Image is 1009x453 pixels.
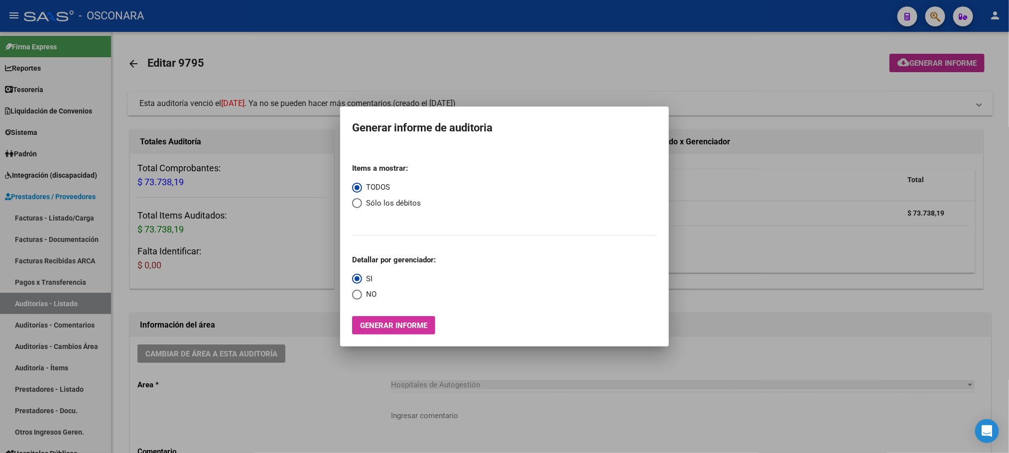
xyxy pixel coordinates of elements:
button: Generar informe [352,316,435,335]
span: NO [362,289,377,300]
strong: Items a mostrar: [352,164,408,173]
mat-radio-group: Select an option [352,155,421,224]
strong: Detallar por gerenciador: [352,255,436,264]
mat-radio-group: Select an option [352,247,436,300]
span: SI [362,273,373,285]
span: Generar informe [360,321,427,330]
h1: Generar informe de auditoria [352,118,657,137]
div: Open Intercom Messenger [975,419,999,443]
span: Sólo los débitos [362,198,421,209]
span: TODOS [362,182,390,193]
